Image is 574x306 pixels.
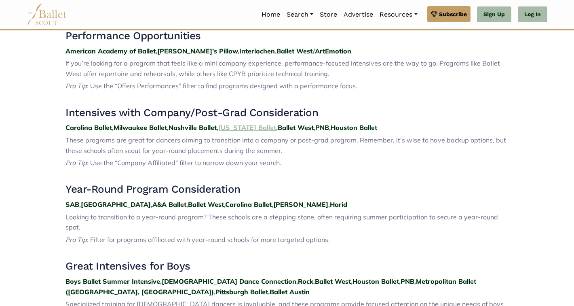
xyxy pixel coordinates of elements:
[65,277,160,285] a: Boys Ballet Summer Intensive
[79,200,81,208] strong: ,
[283,6,317,23] a: Search
[272,200,273,208] strong: ,
[351,277,352,285] strong: ,
[329,123,331,132] strong: ,
[151,200,152,208] strong: ,
[65,82,87,90] span: Pro Tip
[214,288,215,296] strong: ,
[317,6,340,23] a: Store
[65,59,500,78] span: If you’re looking for a program that feels like a mini company experience, performance-focused in...
[65,123,112,132] a: Carolina Ballet
[275,47,276,55] strong: ,
[65,106,509,120] h3: Intensives with Company/Post-Grad Consideration
[81,200,151,208] a: [GEOGRAPHIC_DATA]
[331,123,377,132] a: Houston Ballet
[65,236,87,244] span: Pro Tip
[65,259,509,273] h3: Great Intensives for Boys
[112,123,114,132] strong: ,
[328,200,330,208] strong: ,
[224,200,225,208] strong: ,
[352,277,399,285] a: Houston Ballet
[167,123,169,132] strong: ,
[477,6,511,23] a: Sign Up
[340,6,376,23] a: Advertise
[114,123,167,132] a: Milwaukee Ballet
[160,277,162,285] strong: ,
[258,6,283,23] a: Home
[276,47,313,55] a: Ballet West
[169,123,217,132] a: Nashville Ballet
[330,200,347,208] strong: Harid
[87,159,281,167] span: : Use the “Company Affiliated” filter to narrow down your search.
[268,288,270,296] strong: ,
[215,288,268,296] a: Pittsburgh Ballet
[65,183,509,196] h3: Year-Round Program Consideration
[186,200,188,208] strong: ,
[87,236,330,244] span: : Filter for programs affiliated with year-round schools for more targeted options.
[65,159,87,167] span: Pro Tip
[156,47,157,55] strong: ,
[439,10,467,19] span: Subscribe
[65,213,498,232] span: Looking to transition to a year-round program? These schools are a stepping stone, often requirin...
[217,123,218,132] strong: ,
[238,47,239,55] strong: ,
[431,10,437,19] img: gem.svg
[65,29,509,43] h3: Performance Opportunities
[313,277,315,285] strong: ,
[314,123,315,132] strong: ,
[278,123,314,132] a: Ballet West
[296,277,298,285] strong: ,
[376,6,420,23] a: Resources
[225,200,272,208] a: Carolina Ballet
[401,277,414,285] a: PNB
[273,200,328,208] strong: [PERSON_NAME]
[315,277,351,285] a: Ballet West
[315,47,351,55] a: ArtEmotion
[270,288,310,296] a: Ballet Austin
[65,136,506,155] span: These programs are great for dancers aiming to transition into a company or post-grad program. Re...
[65,277,476,296] a: Metropolitan Ballet ([GEOGRAPHIC_DATA], [GEOGRAPHIC_DATA])
[65,47,156,55] a: American Academy of Ballet
[152,200,186,208] a: A&A Ballet
[276,123,278,132] strong: ,
[518,6,547,23] a: Log In
[218,123,276,132] a: [US_STATE] Ballet
[65,200,79,208] a: SAB
[315,123,329,132] a: PNB
[239,47,275,55] a: Interlochen
[87,82,357,90] span: : Use the “Offers Performances” filter to find programs designed with a performance focus.
[414,277,416,285] strong: ,
[162,277,296,285] a: [DEMOGRAPHIC_DATA] Dance Connection
[298,277,313,285] a: Rock
[399,277,401,285] strong: ,
[313,47,315,55] strong: /
[188,200,224,208] a: Ballet West
[157,47,238,55] a: [PERSON_NAME]’s Pillow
